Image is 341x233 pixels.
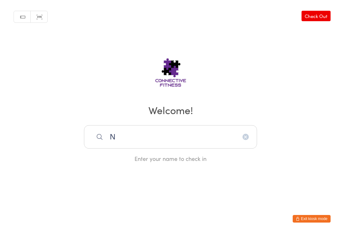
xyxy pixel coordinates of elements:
a: Check Out [302,11,331,21]
div: Enter your name to check in [84,155,257,162]
button: Exit kiosk mode [293,215,331,223]
h2: Welcome! [6,103,335,117]
input: Search [84,125,257,149]
img: Connective Fitness [135,46,206,94]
